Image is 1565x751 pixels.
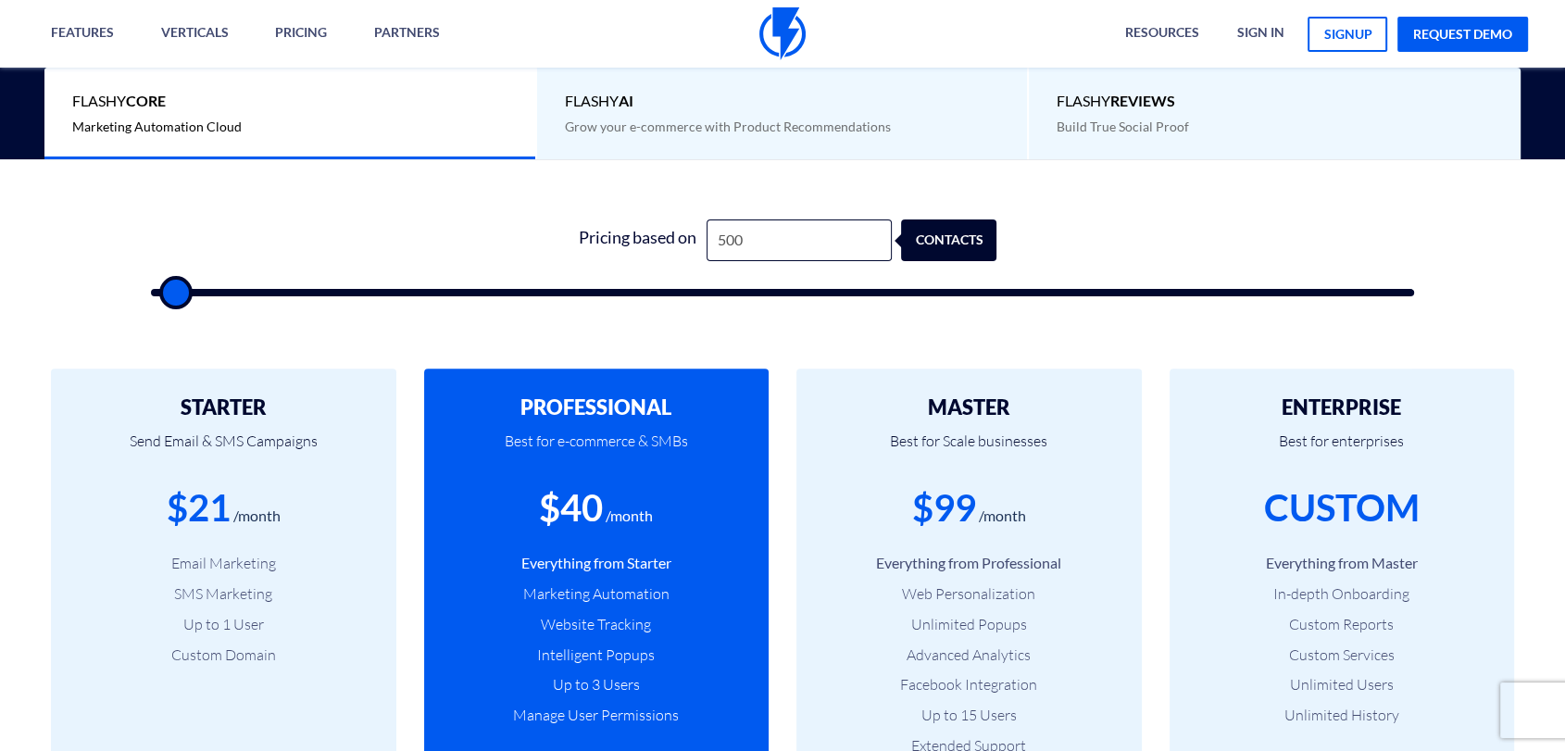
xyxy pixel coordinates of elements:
li: SMS Marketing [79,583,369,605]
p: Best for e-commerce & SMBs [452,419,742,482]
li: Up to 3 Users [452,674,742,695]
div: Pricing based on [568,219,707,261]
p: Best for Scale businesses [824,419,1114,482]
div: contacts [912,219,1008,261]
li: In-depth Onboarding [1197,583,1487,605]
div: /month [979,506,1026,527]
li: Custom Reports [1197,614,1487,635]
span: Grow your e-commerce with Product Recommendations [565,119,891,134]
a: request demo [1397,17,1528,52]
b: Core [126,92,166,109]
h2: ENTERPRISE [1197,396,1487,419]
a: signup [1308,17,1387,52]
span: Build True Social Proof [1057,119,1189,134]
li: Everything from Professional [824,553,1114,574]
li: Unlimited History [1197,705,1487,726]
li: Custom Domain [79,645,369,666]
h2: PROFESSIONAL [452,396,742,419]
div: $40 [539,482,603,534]
li: Unlimited Popups [824,614,1114,635]
li: Manage User Permissions [452,705,742,726]
li: Web Personalization [824,583,1114,605]
p: Best for enterprises [1197,419,1487,482]
b: REVIEWS [1110,92,1175,109]
li: Marketing Automation [452,583,742,605]
span: Flashy [1057,91,1493,112]
li: Custom Services [1197,645,1487,666]
li: Advanced Analytics [824,645,1114,666]
li: Everything from Starter [452,553,742,574]
span: Flashy [72,91,507,112]
div: $99 [912,482,976,534]
div: $21 [167,482,231,534]
li: Facebook Integration [824,674,1114,695]
li: Everything from Master [1197,553,1487,574]
div: CUSTOM [1264,482,1420,534]
li: Email Marketing [79,553,369,574]
li: Up to 1 User [79,614,369,635]
h2: MASTER [824,396,1114,419]
b: AI [619,92,633,109]
div: /month [233,506,281,527]
span: Flashy [565,91,999,112]
li: Unlimited Users [1197,674,1487,695]
div: /month [606,506,653,527]
li: Up to 15 Users [824,705,1114,726]
li: Intelligent Popups [452,645,742,666]
span: Marketing Automation Cloud [72,119,242,134]
li: Website Tracking [452,614,742,635]
h2: STARTER [79,396,369,419]
p: Send Email & SMS Campaigns [79,419,369,482]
